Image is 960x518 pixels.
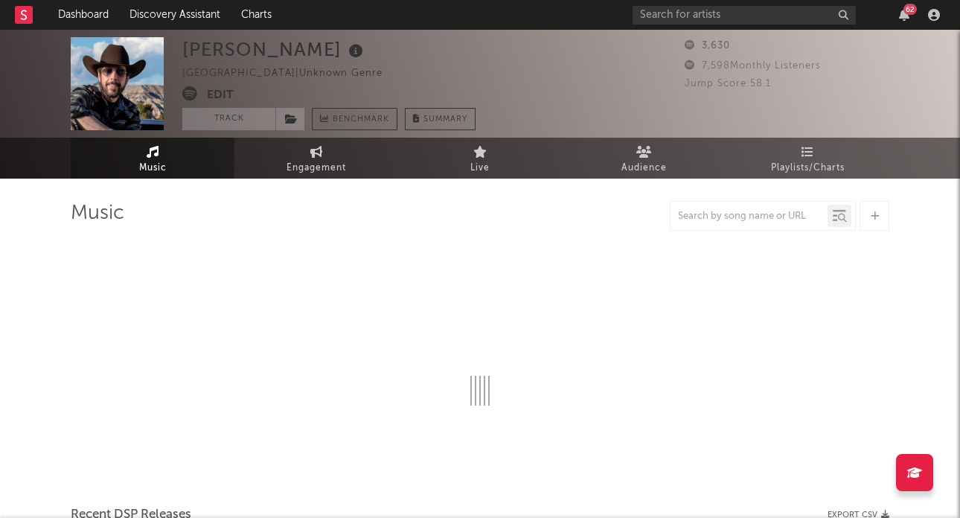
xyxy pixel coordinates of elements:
[470,159,490,177] span: Live
[234,138,398,179] a: Engagement
[685,41,730,51] span: 3,630
[671,211,828,223] input: Search by song name or URL
[182,108,275,130] button: Track
[423,115,467,124] span: Summary
[312,108,397,130] a: Benchmark
[685,79,771,89] span: Jump Score: 58.1
[899,9,909,21] button: 62
[287,159,346,177] span: Engagement
[71,138,234,179] a: Music
[633,6,856,25] input: Search for artists
[562,138,726,179] a: Audience
[685,61,821,71] span: 7,598 Monthly Listeners
[621,159,667,177] span: Audience
[726,138,889,179] a: Playlists/Charts
[903,4,917,15] div: 62
[182,37,367,62] div: [PERSON_NAME]
[139,159,167,177] span: Music
[771,159,845,177] span: Playlists/Charts
[333,111,389,129] span: Benchmark
[207,86,234,105] button: Edit
[405,108,476,130] button: Summary
[398,138,562,179] a: Live
[182,65,400,83] div: [GEOGRAPHIC_DATA] | Unknown Genre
